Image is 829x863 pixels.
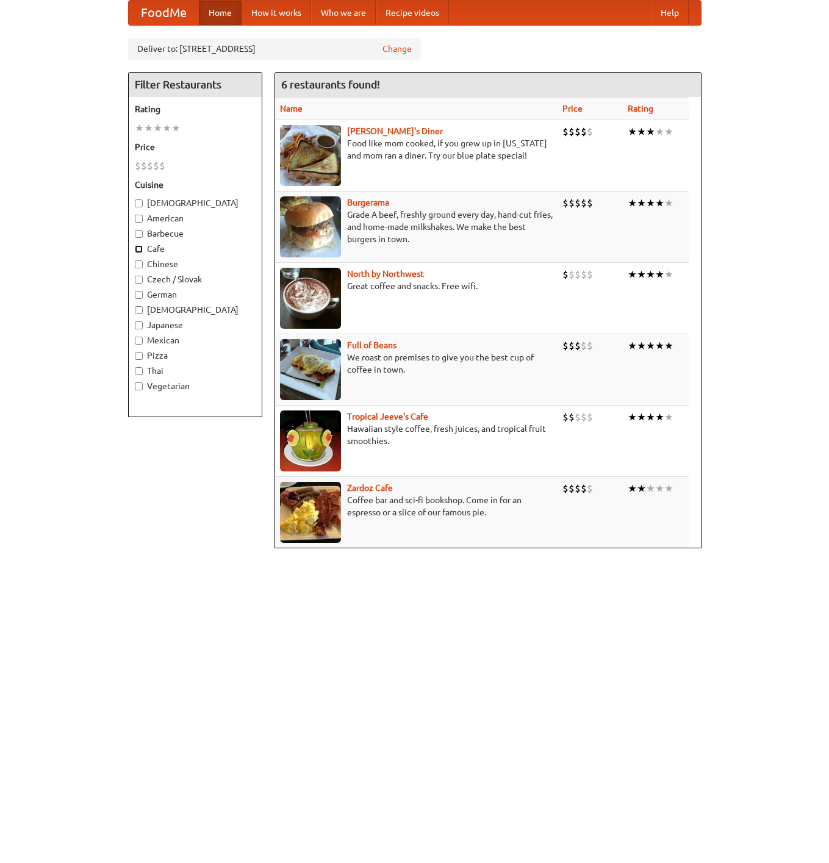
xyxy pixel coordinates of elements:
[575,196,581,210] li: $
[135,103,256,115] h5: Rating
[135,367,143,375] input: Thai
[280,423,553,447] p: Hawaiian style coffee, fresh juices, and tropical fruit smoothies.
[135,197,256,209] label: [DEMOGRAPHIC_DATA]
[135,365,256,377] label: Thai
[129,1,199,25] a: FoodMe
[562,410,569,424] li: $
[646,196,655,210] li: ★
[562,196,569,210] li: $
[581,339,587,353] li: $
[646,410,655,424] li: ★
[587,410,593,424] li: $
[581,410,587,424] li: $
[153,121,162,135] li: ★
[280,482,341,543] img: zardoz.jpg
[280,196,341,257] img: burgerama.jpg
[664,339,673,353] li: ★
[135,258,256,270] label: Chinese
[128,38,421,60] div: Deliver to: [STREET_ADDRESS]
[135,288,256,301] label: German
[575,339,581,353] li: $
[628,268,637,281] li: ★
[135,352,143,360] input: Pizza
[135,121,144,135] li: ★
[655,339,664,353] li: ★
[664,196,673,210] li: ★
[280,280,553,292] p: Great coffee and snacks. Free wifi.
[135,337,143,345] input: Mexican
[135,306,143,314] input: [DEMOGRAPHIC_DATA]
[628,482,637,495] li: ★
[135,260,143,268] input: Chinese
[280,494,553,518] p: Coffee bar and sci-fi bookshop. Come in for an espresso or a slice of our famous pie.
[135,230,143,238] input: Barbecue
[628,104,653,113] a: Rating
[646,268,655,281] li: ★
[135,304,256,316] label: [DEMOGRAPHIC_DATA]
[347,340,397,350] a: Full of Beans
[637,196,646,210] li: ★
[135,276,143,284] input: Czech / Slovak
[280,209,553,245] p: Grade A beef, freshly ground every day, hand-cut fries, and home-made milkshakes. We make the bes...
[587,125,593,138] li: $
[376,1,449,25] a: Recipe videos
[135,215,143,223] input: American
[646,125,655,138] li: ★
[562,482,569,495] li: $
[581,268,587,281] li: $
[628,196,637,210] li: ★
[651,1,689,25] a: Help
[655,482,664,495] li: ★
[569,482,575,495] li: $
[144,121,153,135] li: ★
[135,159,141,173] li: $
[135,227,256,240] label: Barbecue
[587,196,593,210] li: $
[159,159,165,173] li: $
[637,268,646,281] li: ★
[135,380,256,392] label: Vegetarian
[141,159,147,173] li: $
[135,273,256,285] label: Czech / Slovak
[347,483,393,493] a: Zardoz Cafe
[171,121,181,135] li: ★
[569,268,575,281] li: $
[135,212,256,224] label: American
[280,137,553,162] p: Food like mom cooked, if you grew up in [US_STATE] and mom ran a diner. Try our blue plate special!
[587,482,593,495] li: $
[311,1,376,25] a: Who we are
[581,125,587,138] li: $
[135,349,256,362] label: Pizza
[147,159,153,173] li: $
[347,412,428,421] a: Tropical Jeeve's Cafe
[587,268,593,281] li: $
[628,410,637,424] li: ★
[135,243,256,255] label: Cafe
[637,125,646,138] li: ★
[569,196,575,210] li: $
[562,268,569,281] li: $
[135,319,256,331] label: Japanese
[637,410,646,424] li: ★
[581,482,587,495] li: $
[664,482,673,495] li: ★
[280,268,341,329] img: north.jpg
[242,1,311,25] a: How it works
[153,159,159,173] li: $
[655,410,664,424] li: ★
[637,339,646,353] li: ★
[655,196,664,210] li: ★
[575,125,581,138] li: $
[347,269,424,279] a: North by Northwest
[382,43,412,55] a: Change
[637,482,646,495] li: ★
[129,73,262,97] h4: Filter Restaurants
[347,198,389,207] a: Burgerama
[135,291,143,299] input: German
[655,125,664,138] li: ★
[664,410,673,424] li: ★
[135,334,256,346] label: Mexican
